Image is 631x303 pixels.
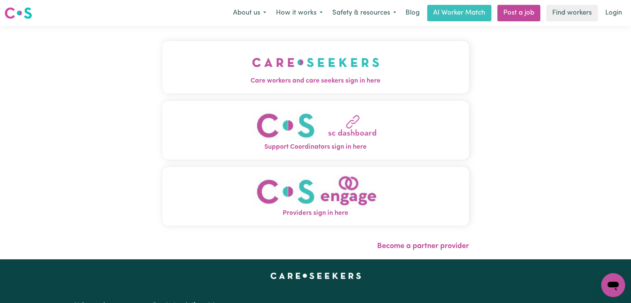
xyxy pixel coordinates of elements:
[546,5,598,21] a: Find workers
[601,5,627,21] a: Login
[401,5,424,21] a: Blog
[270,273,361,279] a: Careseekers home page
[162,101,469,160] button: Support Coordinators sign in here
[327,5,401,21] button: Safety & resources
[497,5,540,21] a: Post a job
[271,5,327,21] button: How it works
[162,41,469,93] button: Care workers and care seekers sign in here
[427,5,491,21] a: AI Worker Match
[162,76,469,86] span: Care workers and care seekers sign in here
[4,4,32,22] a: Careseekers logo
[162,208,469,218] span: Providers sign in here
[162,142,469,152] span: Support Coordinators sign in here
[228,5,271,21] button: About us
[601,273,625,297] iframe: Button to launch messaging window
[162,167,469,226] button: Providers sign in here
[377,242,469,250] a: Become a partner provider
[4,6,32,20] img: Careseekers logo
